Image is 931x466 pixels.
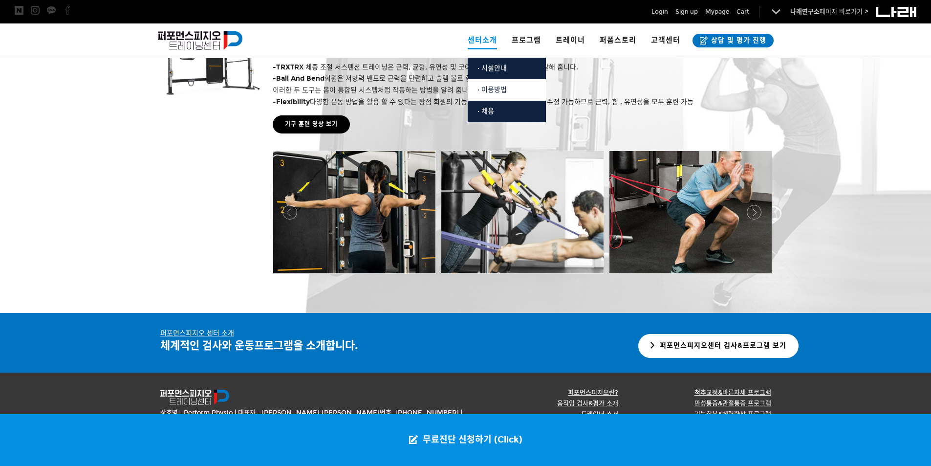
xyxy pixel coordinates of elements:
[708,36,766,45] span: 상담 및 평가 진행
[399,414,532,466] a: 무료진단 신청하기 (Click)
[460,23,504,58] a: 센터소개
[694,410,771,418] a: 기능회복&체력향상 프로그램
[160,339,358,352] strong: 체계적인 검사와 운동프로그램을 소개합니다.
[160,407,466,429] p: 상호명 : Perform Physio | 대표자 : [PERSON_NAME] [PERSON_NAME]번호: [PHONE_NUMBER] | 이메일:[EMAIL_ADDRESS][...
[477,107,494,115] span: · 채용
[477,64,507,72] span: · 시설안내
[276,98,310,106] strong: Flexibility
[694,399,771,407] a: 만성통증&관절통증 프로그램
[790,8,868,16] a: 나래연구소페이지 바로가기 >
[790,8,820,16] strong: 나래연구소
[160,390,229,405] img: 퍼포먼스피지오 트레이닝센터 로고
[556,36,585,44] span: 트레이너
[468,32,497,49] span: 센터소개
[651,7,668,17] a: Login
[694,389,771,397] a: 척추교정&바른자세 프로그램
[548,23,592,58] a: 트레이너
[675,7,698,17] a: Sign up
[468,101,546,122] a: · 채용
[600,36,636,44] span: 퍼폼스토리
[644,23,688,58] a: 고객센터
[736,7,749,17] a: Cart
[276,74,325,83] strong: Ball And Bend
[273,74,530,83] span: - 회원은 저항력 밴드로 근력을 단련하고 슬램 볼로 힘을 키울 수 있습니다.
[568,389,618,397] a: 퍼포먼스피지오란?
[705,7,729,17] a: Mypage
[512,36,541,44] span: 프로그램
[557,399,618,407] a: 움직임 검사&평가 소개
[273,115,350,133] a: 기구 훈련 영상 보기
[477,86,507,94] span: · 이용방법
[273,63,578,71] span: - TRX 체중 조절 서스펜션 트레이닝은 근력, 균형, 유연성 및 코어 안정화 감각을 동시에 개발해 줍니다.
[273,86,476,94] span: 이러한 두 도구는 몸이 통합된 시스템처럼 작동하는 방법을 알려 줍니다.
[693,34,774,47] a: 상담 및 평가 진행
[581,410,618,418] a: 트레이너 소개
[468,79,546,101] a: · 이용방법
[504,23,548,58] a: 프로그램
[592,23,644,58] a: 퍼폼스토리
[651,36,680,44] span: 고객센터
[468,58,546,79] a: · 시설안내
[276,63,290,71] strong: TRX
[273,98,693,106] span: - 다양한 운동 방법을 활용 할 수 있다는 장점 회원의 기능 수준과 개인의 목표에 맞게 수정 가능하므로 근력, 힘 , 유연성을 모두 훈련 가능
[638,334,799,358] a: 퍼포먼스피지오센터 검사&프로그램 보기
[160,329,234,337] u: 퍼포먼스피지오 센터 소개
